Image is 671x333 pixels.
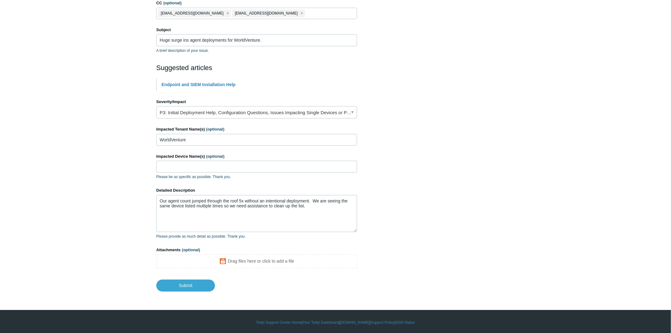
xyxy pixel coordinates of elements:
[156,63,357,73] h2: Suggested articles
[235,10,298,17] span: [EMAIL_ADDRESS][DOMAIN_NAME]
[256,320,302,325] a: Todyl Support Center Home
[163,1,182,5] span: (optional)
[206,154,225,159] span: (optional)
[156,247,357,253] label: Attachments
[156,280,215,291] input: Submit
[371,320,395,325] a: Support Policy
[156,153,357,160] label: Impacted Device Name(s)
[156,320,515,325] div: | | | |
[156,106,357,119] a: P3: Initial Deployment Help, Configuration Questions, Issues Impacting Single Devices or Past Out...
[340,320,369,325] a: [DOMAIN_NAME]
[182,248,200,252] span: (optional)
[156,126,357,132] label: Impacted Tenant Name(s)
[156,48,357,53] p: A brief description of your issue.
[156,174,357,180] p: Please be as specific as possible. Thank you.
[395,320,415,325] a: SGN Status
[162,82,236,87] a: Endpoint and SIEM Installation Help
[156,187,357,194] label: Detailed Description
[303,320,339,325] a: Your Todyl Dashboard
[206,127,224,131] span: (optional)
[156,99,357,105] label: Severity/Impact
[156,234,357,239] p: Please provide as much detail as possible. Thank you.
[301,10,303,17] span: close
[161,10,224,17] span: [EMAIL_ADDRESS][DOMAIN_NAME]
[227,10,229,17] span: close
[156,27,357,33] label: Subject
